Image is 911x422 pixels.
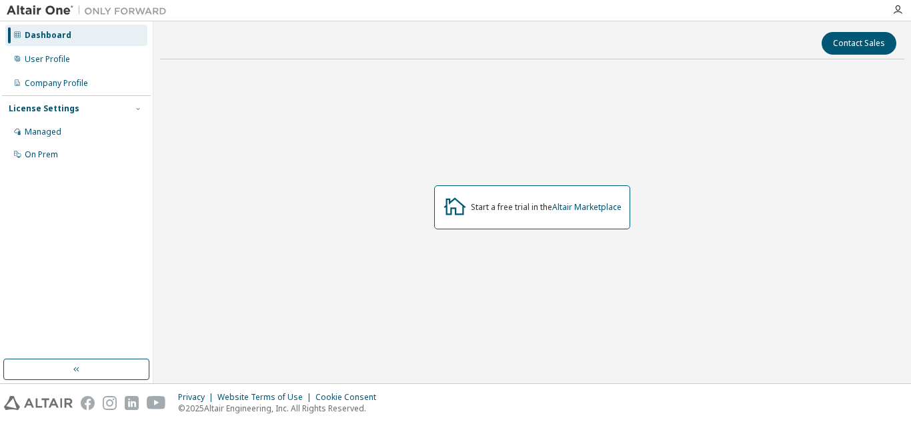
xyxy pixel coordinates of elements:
[125,396,139,410] img: linkedin.svg
[4,396,73,410] img: altair_logo.svg
[471,202,622,213] div: Start a free trial in the
[217,392,315,403] div: Website Terms of Use
[25,54,70,65] div: User Profile
[552,201,622,213] a: Altair Marketplace
[147,396,166,410] img: youtube.svg
[7,4,173,17] img: Altair One
[178,392,217,403] div: Privacy
[9,103,79,114] div: License Settings
[315,392,384,403] div: Cookie Consent
[25,149,58,160] div: On Prem
[822,32,896,55] button: Contact Sales
[25,30,71,41] div: Dashboard
[25,127,61,137] div: Managed
[178,403,384,414] p: © 2025 Altair Engineering, Inc. All Rights Reserved.
[81,396,95,410] img: facebook.svg
[103,396,117,410] img: instagram.svg
[25,78,88,89] div: Company Profile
